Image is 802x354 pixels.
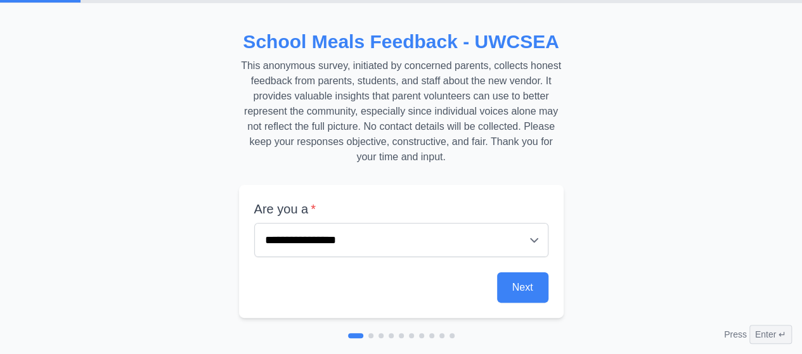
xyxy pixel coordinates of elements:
[239,30,564,53] h2: School Meals Feedback - UWCSEA
[749,325,792,344] span: Enter ↵
[724,325,792,344] div: Press
[254,200,548,218] label: Are you a
[497,272,548,303] button: Next
[239,58,564,165] p: This anonymous survey, initiated by concerned parents, collects honest feedback from parents, stu...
